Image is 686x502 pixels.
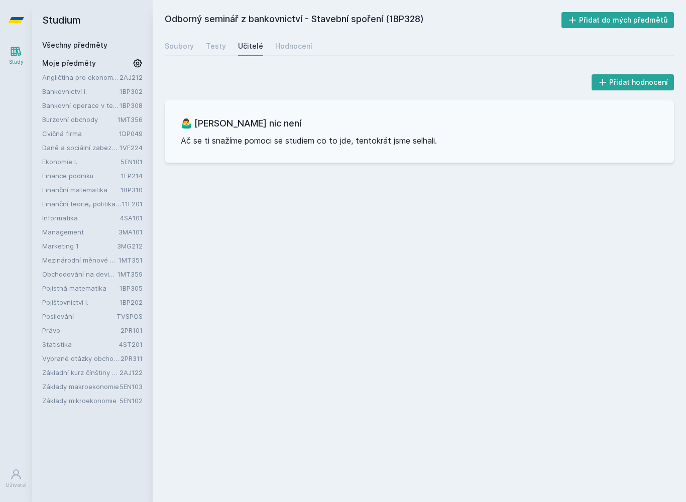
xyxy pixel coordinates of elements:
a: Finance podniku [42,171,121,181]
a: Posilování [42,311,117,321]
a: Hodnocení [275,36,312,56]
div: Hodnocení [275,41,312,51]
a: Finanční teorie, politika a instituce [42,199,122,209]
a: 2AJ122 [120,368,143,376]
a: Uživatel [2,463,30,494]
div: Study [9,58,24,66]
a: 4SA101 [120,214,143,222]
a: Soubory [165,36,194,56]
a: TVSPOS [117,312,143,320]
a: Základy makroekonomie [42,382,120,392]
a: 1BP305 [120,284,143,292]
a: 2AJ212 [120,73,143,81]
a: 1FP214 [121,172,143,180]
button: Přidat hodnocení [592,74,674,90]
a: 1BP308 [120,101,143,109]
div: Soubory [165,41,194,51]
a: Právo [42,325,121,335]
a: Základy mikroekonomie [42,396,120,406]
a: Pojistná matematika [42,283,120,293]
a: Pojišťovnictví I. [42,297,120,307]
a: Základní kurz čínštiny B (A1) [42,367,120,378]
a: 1VF224 [120,144,143,152]
a: 1BP310 [121,186,143,194]
h2: Odborný seminář z bankovnictví - Stavební spoření (1BP328) [165,12,561,28]
a: 5EN101 [121,158,143,166]
a: 2PR101 [121,326,143,334]
a: 1BP302 [120,87,143,95]
a: Všechny předměty [42,41,107,49]
a: 3MG212 [117,242,143,250]
a: Testy [206,36,226,56]
a: Vybrané otázky obchodního práva [42,353,121,363]
a: 1MT356 [118,115,143,123]
a: Informatika [42,213,120,223]
a: 11F201 [122,200,143,208]
a: Učitelé [238,36,263,56]
a: Study [2,40,30,71]
span: Moje předměty [42,58,96,68]
a: Daně a sociální zabezpečení [42,143,120,153]
a: Finanční matematika [42,185,121,195]
a: 5EN103 [120,383,143,391]
div: Učitelé [238,41,263,51]
a: Angličtina pro ekonomická studia 2 (B2/C1) [42,72,120,82]
a: 5EN102 [120,397,143,405]
a: 1DP049 [119,130,143,138]
a: Bankovní operace v teorii a praxi [42,100,120,110]
a: 4ST201 [119,340,143,348]
div: Uživatel [6,481,27,489]
a: Obchodování na devizovém trhu [42,269,118,279]
a: Statistika [42,339,119,349]
a: Marketing 1 [42,241,117,251]
a: 3MA101 [119,228,143,236]
a: Ekonomie I. [42,157,121,167]
a: 1MT351 [119,256,143,264]
a: Mezinárodní měnové a finanční instituce [42,255,119,265]
button: Přidat do mých předmětů [561,12,674,28]
a: Management [42,227,119,237]
a: 1MT359 [118,270,143,278]
div: Testy [206,41,226,51]
p: Ač se ti snažíme pomoci se studiem co to jde, tentokrát jsme selhali. [181,135,658,147]
h3: 🤷‍♂️ [PERSON_NAME] nic není [181,116,658,131]
a: 2PR311 [121,354,143,362]
a: Cvičná firma [42,129,119,139]
a: 1BP202 [120,298,143,306]
a: Bankovnictví I. [42,86,120,96]
a: Burzovní obchody [42,114,118,124]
